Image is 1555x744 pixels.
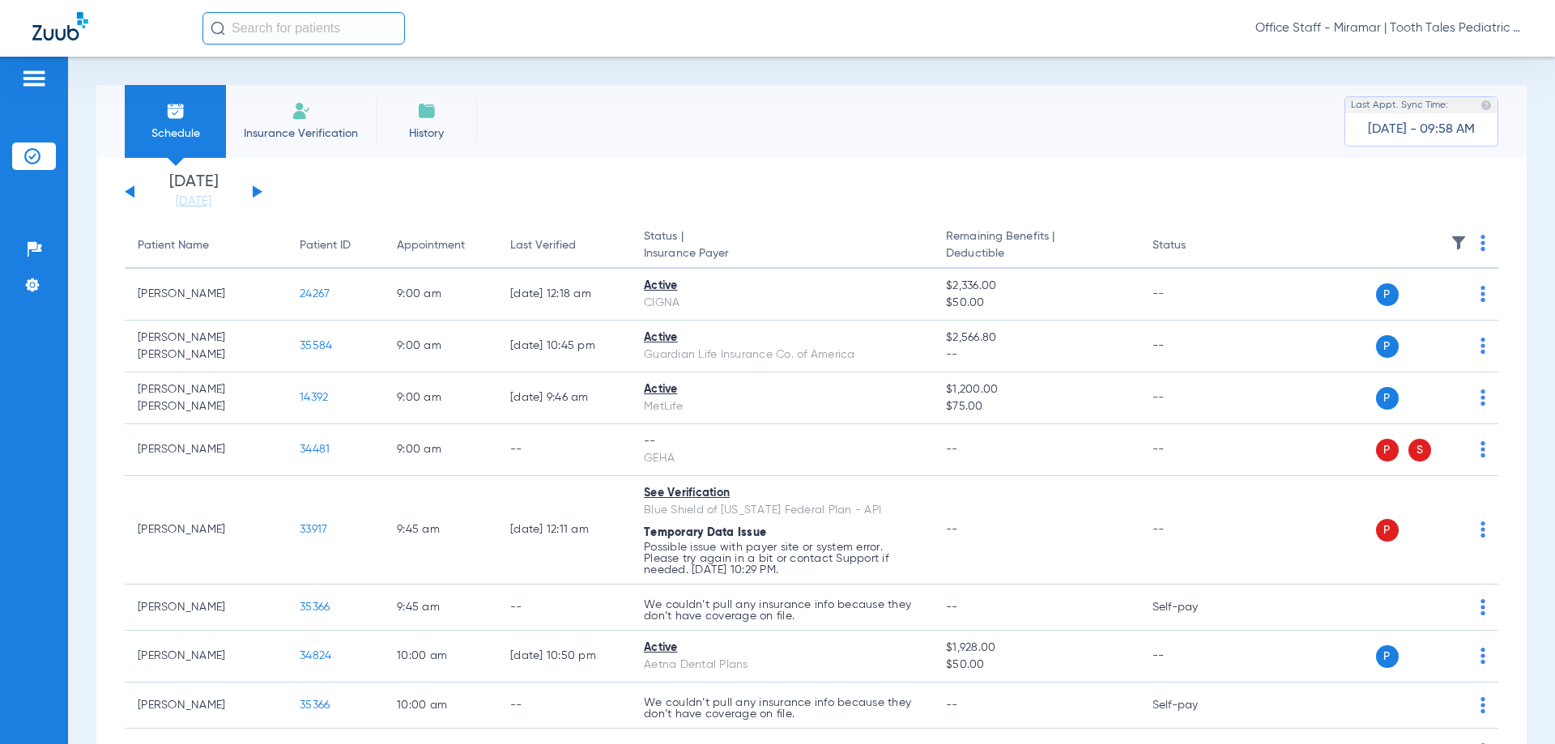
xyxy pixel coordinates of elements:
[166,101,185,121] img: Schedule
[644,278,920,295] div: Active
[300,237,371,254] div: Patient ID
[946,640,1126,657] span: $1,928.00
[300,524,327,535] span: 33917
[1140,223,1249,269] th: Status
[1376,439,1399,461] span: P
[644,502,920,519] div: Blue Shield of [US_STATE] Federal Plan - API
[300,602,330,613] span: 35366
[1408,439,1431,461] span: S
[138,237,274,254] div: Patient Name
[384,682,497,729] td: 10:00 AM
[644,527,766,538] span: Temporary Data Issue
[138,237,209,254] div: Patient Name
[384,269,497,321] td: 9:00 AM
[1480,521,1485,538] img: group-dot-blue.svg
[1140,424,1249,476] td: --
[644,599,920,622] p: We couldn’t pull any insurance info because they don’t have coverage on file.
[300,392,328,403] span: 14392
[384,424,497,476] td: 9:00 AM
[397,237,465,254] div: Appointment
[145,174,242,210] li: [DATE]
[1480,286,1485,302] img: group-dot-blue.svg
[1255,20,1523,36] span: Office Staff - Miramar | Tooth Tales Pediatric Dentistry & Orthodontics
[644,346,920,363] div: Guardian Life Insurance Co. of America
[292,101,311,121] img: Manual Insurance Verification
[933,223,1139,269] th: Remaining Benefits |
[125,585,287,631] td: [PERSON_NAME]
[1376,645,1399,668] span: P
[631,223,933,269] th: Status |
[125,321,287,372] td: [PERSON_NAME] [PERSON_NAME]
[644,295,920,312] div: CIGNA
[397,237,484,254] div: Appointment
[1480,697,1485,713] img: group-dot-blue.svg
[384,372,497,424] td: 9:00 AM
[644,657,920,674] div: Aetna Dental Plans
[1140,372,1249,424] td: --
[946,444,958,455] span: --
[1140,476,1249,585] td: --
[497,682,631,729] td: --
[1480,648,1485,664] img: group-dot-blue.svg
[1140,321,1249,372] td: --
[137,125,214,142] span: Schedule
[388,125,465,142] span: History
[21,69,47,88] img: hamburger-icon
[1376,335,1399,358] span: P
[1368,121,1475,138] span: [DATE] - 09:58 AM
[946,524,958,535] span: --
[125,682,287,729] td: [PERSON_NAME]
[497,631,631,682] td: [DATE] 10:50 PM
[946,346,1126,363] span: --
[417,101,437,121] img: History
[202,12,405,45] input: Search for patients
[125,424,287,476] td: [PERSON_NAME]
[644,381,920,398] div: Active
[384,631,497,682] td: 10:00 AM
[946,602,958,613] span: --
[32,12,88,40] img: Zuub Logo
[300,340,332,351] span: 35584
[125,372,287,424] td: [PERSON_NAME] [PERSON_NAME]
[300,650,331,661] span: 34824
[145,193,242,210] a: [DATE]
[1140,631,1249,682] td: --
[644,542,920,576] p: Possible issue with payer site or system error. Please try again in a bit or contact Support if n...
[1376,387,1399,410] span: P
[300,699,330,711] span: 35366
[946,295,1126,312] span: $50.00
[644,697,920,720] p: We couldn’t pull any insurance info because they don’t have coverage on file.
[1480,599,1485,615] img: group-dot-blue.svg
[644,433,920,450] div: --
[300,288,330,300] span: 24267
[644,485,920,502] div: See Verification
[644,329,920,346] div: Active
[497,476,631,585] td: [DATE] 12:11 AM
[644,450,920,467] div: GEHA
[384,476,497,585] td: 9:45 AM
[946,398,1126,415] span: $75.00
[510,237,618,254] div: Last Verified
[946,657,1126,674] span: $50.00
[1376,283,1399,306] span: P
[644,640,920,657] div: Active
[1140,269,1249,321] td: --
[946,245,1126,262] span: Deductible
[300,237,351,254] div: Patient ID
[1480,235,1485,251] img: group-dot-blue.svg
[1351,97,1448,113] span: Last Appt. Sync Time:
[125,476,287,585] td: [PERSON_NAME]
[497,269,631,321] td: [DATE] 12:18 AM
[1140,585,1249,631] td: Self-pay
[1480,338,1485,354] img: group-dot-blue.svg
[644,398,920,415] div: MetLife
[300,444,330,455] span: 34481
[1451,235,1467,251] img: filter.svg
[497,424,631,476] td: --
[125,631,287,682] td: [PERSON_NAME]
[384,321,497,372] td: 9:00 AM
[946,329,1126,346] span: $2,566.80
[510,237,576,254] div: Last Verified
[211,21,225,36] img: Search Icon
[1376,519,1399,542] span: P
